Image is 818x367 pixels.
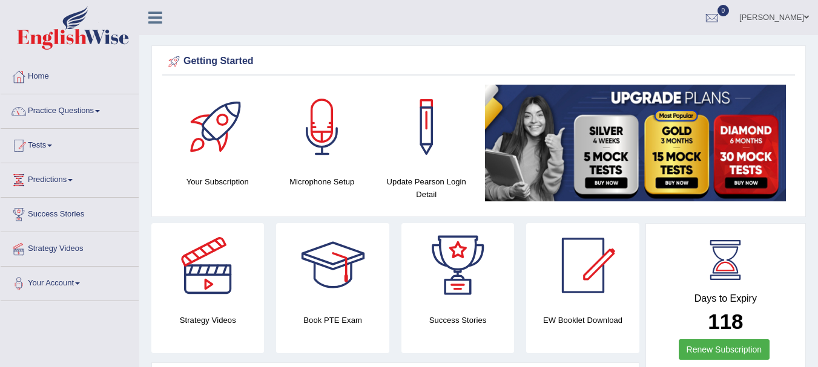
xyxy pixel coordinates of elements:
[1,60,139,90] a: Home
[679,339,770,360] a: Renew Subscription
[485,85,787,201] img: small5.jpg
[1,129,139,159] a: Tests
[1,198,139,228] a: Success Stories
[151,314,264,326] h4: Strategy Videos
[708,310,743,333] b: 118
[171,175,264,188] h4: Your Subscription
[276,175,369,188] h4: Microphone Setup
[380,175,473,201] h4: Update Pearson Login Detail
[401,314,514,326] h4: Success Stories
[1,232,139,262] a: Strategy Videos
[659,293,792,304] h4: Days to Expiry
[1,94,139,125] a: Practice Questions
[1,163,139,193] a: Predictions
[717,5,730,16] span: 0
[526,314,639,326] h4: EW Booklet Download
[1,267,139,297] a: Your Account
[276,314,389,326] h4: Book PTE Exam
[165,53,792,71] div: Getting Started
